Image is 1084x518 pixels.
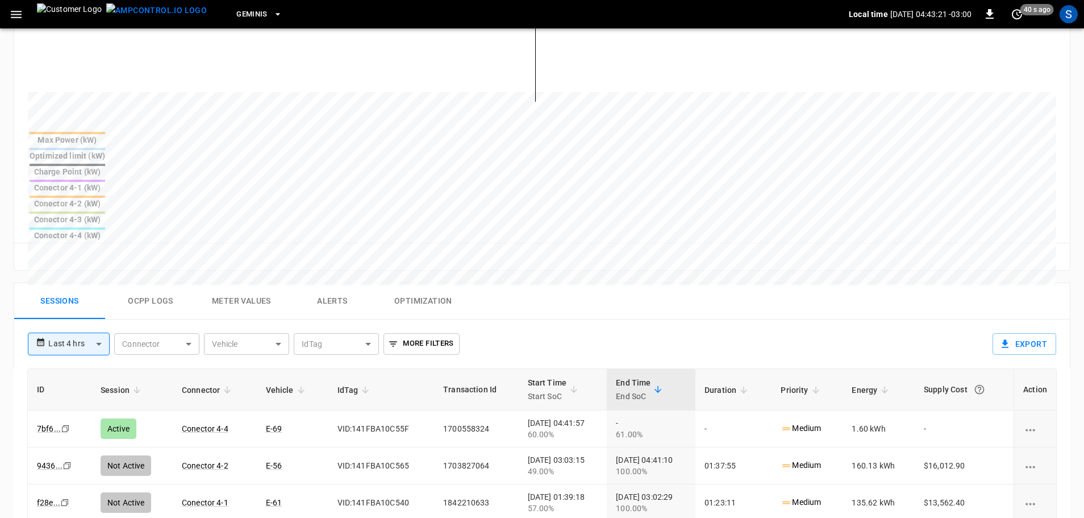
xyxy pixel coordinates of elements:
[434,369,518,411] th: Transaction Id
[106,3,207,18] img: ampcontrol.io logo
[704,383,751,397] span: Duration
[528,503,598,514] div: 57.00%
[781,383,823,397] span: Priority
[993,333,1056,355] button: Export
[528,466,598,477] div: 49.00%
[236,8,268,21] span: Geminis
[28,369,91,411] th: ID
[616,491,686,514] div: [DATE] 03:02:29
[287,283,378,320] button: Alerts
[1023,423,1047,434] div: charging session options
[337,383,373,397] span: IdTag
[266,498,282,507] a: E-61
[969,379,990,400] button: The cost of your charging session based on your supply rates
[616,466,686,477] div: 100.00%
[101,383,144,397] span: Session
[105,283,196,320] button: Ocpp logs
[1020,4,1054,15] span: 40 s ago
[924,379,1004,400] div: Supply Cost
[196,283,287,320] button: Meter Values
[182,383,235,397] span: Connector
[528,389,567,403] p: Start SoC
[1023,497,1047,508] div: charging session options
[852,383,892,397] span: Energy
[528,376,582,403] span: Start TimeStart SoC
[101,492,152,513] div: Not Active
[1023,460,1047,471] div: charging session options
[1008,5,1026,23] button: set refresh interval
[528,376,567,403] div: Start Time
[37,3,102,25] img: Customer Logo
[266,383,308,397] span: Vehicle
[60,496,71,509] div: copy
[616,503,686,514] div: 100.00%
[48,333,110,355] div: Last 4 hrs
[890,9,972,20] p: [DATE] 04:43:21 -03:00
[849,9,888,20] p: Local time
[383,333,459,355] button: More Filters
[1060,5,1078,23] div: profile-icon
[14,283,105,320] button: Sessions
[378,283,469,320] button: Optimization
[1014,369,1056,411] th: Action
[616,389,651,403] p: End SoC
[616,376,651,403] div: End Time
[232,3,287,26] button: Geminis
[616,376,665,403] span: End TimeEnd SoC
[182,498,228,507] a: Conector 4-1
[528,491,598,514] div: [DATE] 01:39:18
[781,496,821,508] p: Medium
